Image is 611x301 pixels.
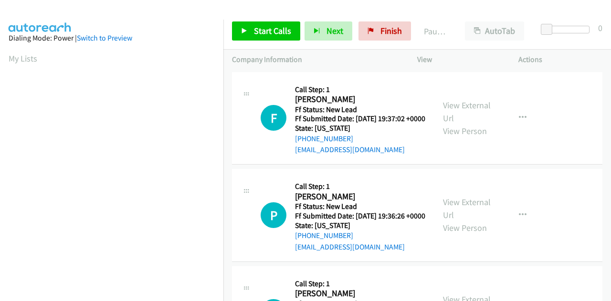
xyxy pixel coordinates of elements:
h2: [PERSON_NAME] [295,191,422,202]
h5: Call Step: 1 [295,85,425,94]
div: 0 [598,21,602,34]
h5: State: [US_STATE] [295,221,425,230]
p: Actions [518,54,602,65]
a: My Lists [9,53,37,64]
a: [PHONE_NUMBER] [295,134,353,143]
a: Start Calls [232,21,300,41]
h5: Ff Status: New Lead [295,202,425,211]
a: [PHONE_NUMBER] [295,231,353,240]
h5: State: [US_STATE] [295,124,425,133]
a: Finish [358,21,411,41]
button: AutoTab [465,21,524,41]
p: Company Information [232,54,400,65]
span: Finish [380,25,402,36]
a: [EMAIL_ADDRESS][DOMAIN_NAME] [295,242,405,251]
button: Next [305,21,352,41]
h5: Ff Submitted Date: [DATE] 19:37:02 +0000 [295,114,425,124]
div: The call is yet to be attempted [261,202,286,228]
span: Next [327,25,343,36]
div: The call is yet to be attempted [261,105,286,131]
a: View Person [443,222,487,233]
a: [EMAIL_ADDRESS][DOMAIN_NAME] [295,145,405,154]
div: Delay between calls (in seconds) [546,26,590,33]
h1: F [261,105,286,131]
h5: Ff Submitted Date: [DATE] 19:36:26 +0000 [295,211,425,221]
a: View External Url [443,100,491,124]
h2: [PERSON_NAME] [295,288,422,299]
a: View External Url [443,197,491,220]
h5: Call Step: 1 [295,182,425,191]
p: Paused [424,25,448,38]
h1: P [261,202,286,228]
h5: Ff Status: New Lead [295,105,425,114]
a: Switch to Preview [77,33,132,42]
a: View Person [443,125,487,136]
div: Dialing Mode: Power | [9,32,215,44]
p: View [417,54,501,65]
h5: Call Step: 1 [295,279,425,289]
span: Start Calls [254,25,291,36]
h2: [PERSON_NAME] [295,94,422,105]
